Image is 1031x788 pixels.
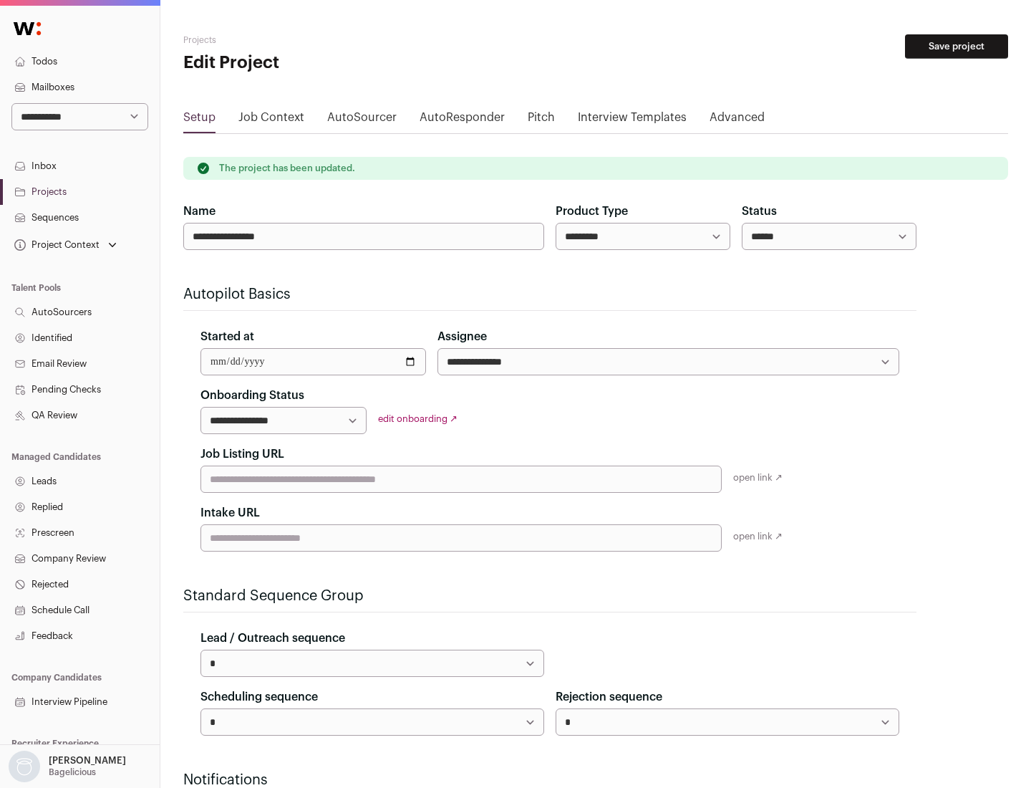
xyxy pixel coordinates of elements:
a: Setup [183,109,216,132]
h2: Autopilot Basics [183,284,916,304]
label: Name [183,203,216,220]
label: Onboarding Status [200,387,304,404]
img: nopic.png [9,751,40,782]
a: AutoResponder [420,109,505,132]
label: Scheduling sequence [200,688,318,706]
img: Wellfound [6,14,49,43]
label: Intake URL [200,504,260,522]
label: Job Listing URL [200,446,284,463]
p: Bagelicious [49,767,96,778]
button: Open dropdown [11,235,120,255]
a: edit onboarding ↗ [378,414,458,423]
h2: Standard Sequence Group [183,586,916,606]
p: [PERSON_NAME] [49,755,126,767]
button: Save project [905,34,1008,59]
button: Open dropdown [6,751,129,782]
label: Product Type [556,203,628,220]
div: Project Context [11,239,100,251]
p: The project has been updated. [219,163,355,174]
label: Assignee [437,328,487,345]
a: Interview Templates [578,109,687,132]
a: Pitch [528,109,555,132]
label: Started at [200,328,254,345]
a: AutoSourcer [327,109,397,132]
a: Job Context [238,109,304,132]
a: Advanced [710,109,765,132]
label: Status [742,203,777,220]
label: Rejection sequence [556,688,662,706]
label: Lead / Outreach sequence [200,630,345,647]
h2: Projects [183,34,458,46]
h1: Edit Project [183,52,458,75]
